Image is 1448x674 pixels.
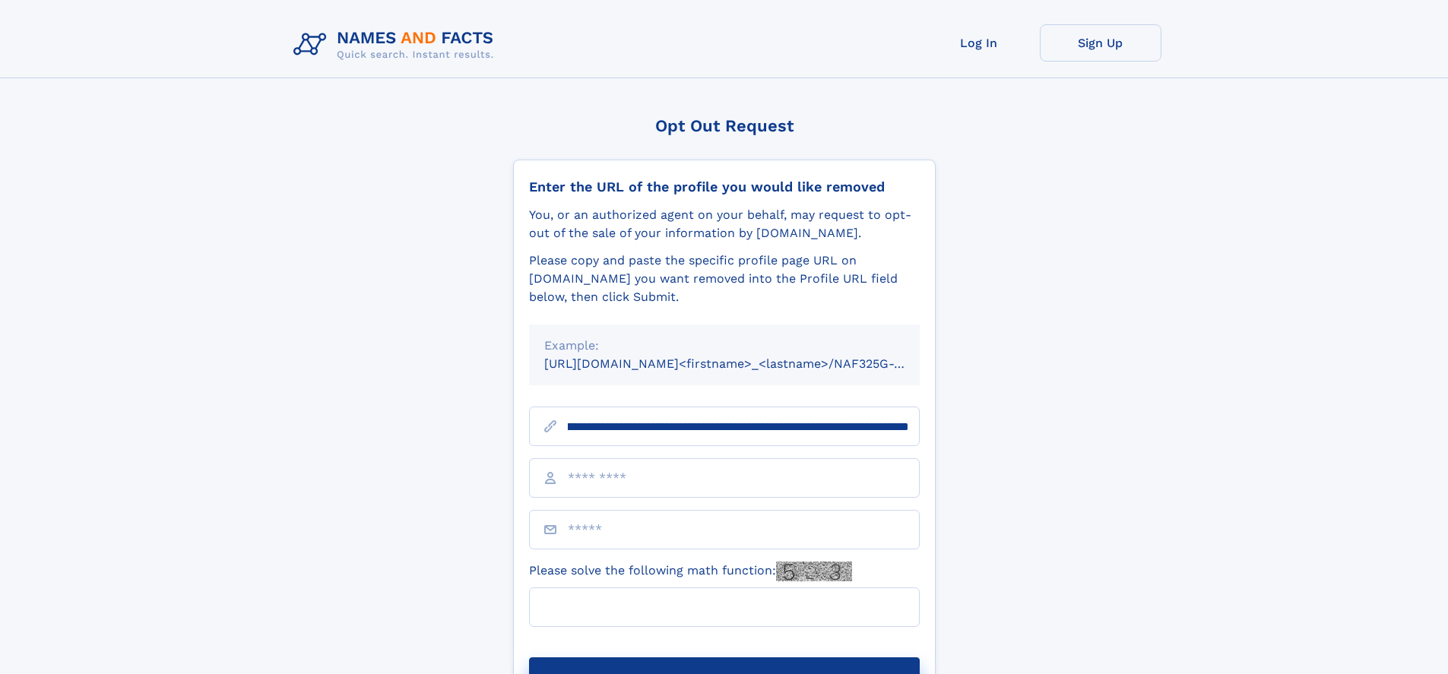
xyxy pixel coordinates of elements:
[544,337,905,355] div: Example:
[529,179,920,195] div: Enter the URL of the profile you would like removed
[918,24,1040,62] a: Log In
[287,24,506,65] img: Logo Names and Facts
[529,206,920,242] div: You, or an authorized agent on your behalf, may request to opt-out of the sale of your informatio...
[1040,24,1161,62] a: Sign Up
[513,116,936,135] div: Opt Out Request
[529,252,920,306] div: Please copy and paste the specific profile page URL on [DOMAIN_NAME] you want removed into the Pr...
[544,356,949,371] small: [URL][DOMAIN_NAME]<firstname>_<lastname>/NAF325G-xxxxxxxx
[529,562,852,581] label: Please solve the following math function:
